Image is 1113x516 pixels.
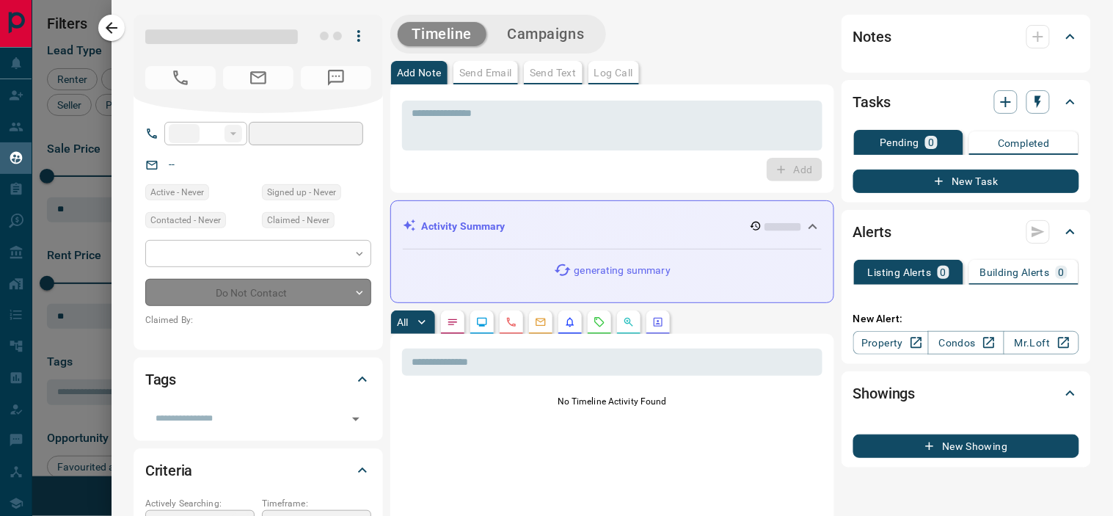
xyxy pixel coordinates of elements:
[853,382,916,405] h2: Showings
[145,497,255,510] p: Actively Searching:
[267,213,329,228] span: Claimed - Never
[998,138,1050,148] p: Completed
[535,316,547,328] svg: Emails
[928,137,934,148] p: 0
[880,137,919,148] p: Pending
[623,316,635,328] svg: Opportunities
[853,19,1079,54] div: Notes
[853,376,1079,411] div: Showings
[397,317,409,327] p: All
[506,316,517,328] svg: Calls
[853,220,891,244] h2: Alerts
[492,22,599,46] button: Campaigns
[476,316,488,328] svg: Lead Browsing Activity
[262,497,371,510] p: Timeframe:
[652,316,664,328] svg: Agent Actions
[853,311,1079,327] p: New Alert:
[145,362,371,397] div: Tags
[853,170,1079,193] button: New Task
[346,409,366,429] button: Open
[145,453,371,488] div: Criteria
[594,316,605,328] svg: Requests
[868,267,932,277] p: Listing Alerts
[150,185,204,200] span: Active - Never
[928,331,1004,355] a: Condos
[941,267,946,277] p: 0
[169,159,175,170] a: --
[145,66,216,90] span: No Number
[402,395,822,408] p: No Timeline Activity Found
[564,316,576,328] svg: Listing Alerts
[422,219,506,234] p: Activity Summary
[145,459,193,482] h2: Criteria
[145,313,371,327] p: Claimed By:
[398,22,487,46] button: Timeline
[403,213,822,240] div: Activity Summary
[853,25,891,48] h2: Notes
[145,279,371,306] div: Do Not Contact
[1004,331,1079,355] a: Mr.Loft
[301,66,371,90] span: No Number
[447,316,459,328] svg: Notes
[853,331,929,355] a: Property
[1059,267,1065,277] p: 0
[574,263,671,278] p: generating summary
[223,66,293,90] span: No Email
[853,84,1079,120] div: Tasks
[145,368,176,391] h2: Tags
[853,90,891,114] h2: Tasks
[150,213,221,228] span: Contacted - Never
[980,267,1050,277] p: Building Alerts
[267,185,336,200] span: Signed up - Never
[397,68,442,78] p: Add Note
[853,214,1079,250] div: Alerts
[853,435,1079,458] button: New Showing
